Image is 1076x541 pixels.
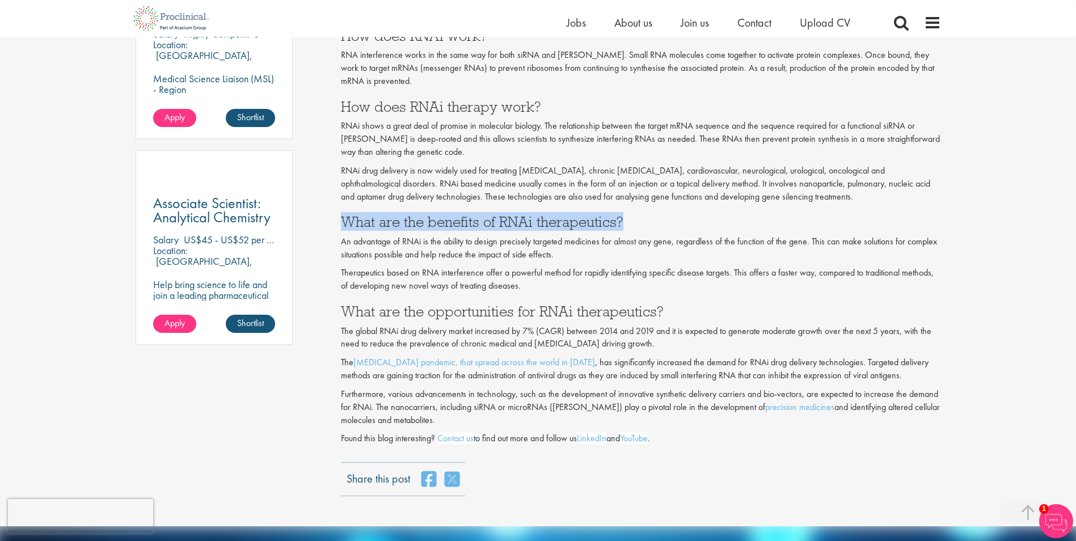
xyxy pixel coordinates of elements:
a: Shortlist [226,109,275,127]
p: An advantage of RNAi is the ability to design precisely targeted medicines for almost any gene, r... [341,235,941,261]
h3: How does RNAi therapy work? [341,99,941,114]
a: Join us [681,15,709,30]
span: Location: [153,38,188,51]
a: Apply [153,315,196,333]
a: About us [614,15,652,30]
a: share on twitter [445,471,459,488]
p: RNAi shows a great deal of promise in molecular biology. The relationship between the target mRNA... [341,120,941,159]
a: Apply [153,109,196,127]
p: Help bring science to life and join a leading pharmaceutical company to play a key role in delive... [153,279,276,344]
p: The , has significantly increased the demand for RNAi drug delivery technologies. Targeted delive... [341,356,941,382]
a: Associate Scientist: Analytical Chemistry [153,196,276,225]
label: Share this post [347,471,410,479]
a: LinkedIn [577,432,606,444]
p: Medical Science Liaison (MSL) - Region [GEOGRAPHIC_DATA] [153,73,276,105]
h3: How does RNAi work? [341,28,941,43]
span: Apply [164,317,185,329]
a: Contact us [437,432,474,444]
a: Jobs [567,15,586,30]
p: [GEOGRAPHIC_DATA], [GEOGRAPHIC_DATA] [153,255,252,278]
iframe: reCAPTCHA [8,499,153,533]
p: [GEOGRAPHIC_DATA], [GEOGRAPHIC_DATA] [153,49,252,73]
span: Salary [153,233,179,246]
a: precision medicines [765,401,834,413]
span: and [606,432,620,444]
span: to find out more and follow us [474,432,577,444]
p: Therapeutics based on RNA interference offer a powerful method for rapidly identifying specific d... [341,267,941,293]
h3: What are the opportunities for RNAi therapeutics? [341,304,941,319]
span: Apply [164,111,185,123]
a: YouTube [620,432,648,444]
p: RNAi drug delivery is now widely used for treating [MEDICAL_DATA], chronic [MEDICAL_DATA], cardio... [341,164,941,204]
a: share on facebook [421,471,436,488]
a: [MEDICAL_DATA] pandemic, that spread across the world in [DATE] [353,356,595,368]
p: The global RNAi drug delivery market increased by 7% (CAGR) between 2014 and 2019 and it is expec... [341,325,941,351]
h3: What are the benefits of RNAi therapeutics? [341,214,941,229]
span: Location: [153,244,188,257]
img: Chatbot [1039,504,1073,538]
a: Upload CV [800,15,850,30]
a: Contact [737,15,771,30]
span: 1 [1039,504,1049,514]
span: Associate Scientist: Analytical Chemistry [153,193,271,227]
p: Furthermore, various advancements in technology, such as the development of innovative synthetic ... [341,388,941,427]
p: US$45 - US$52 per hour [184,233,284,246]
p: RNA interference works in the same way for both siRNA and [PERSON_NAME]. Small RNA molecules come... [341,49,941,88]
a: Shortlist [226,315,275,333]
p: Found this blog interesting? . [341,432,941,445]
